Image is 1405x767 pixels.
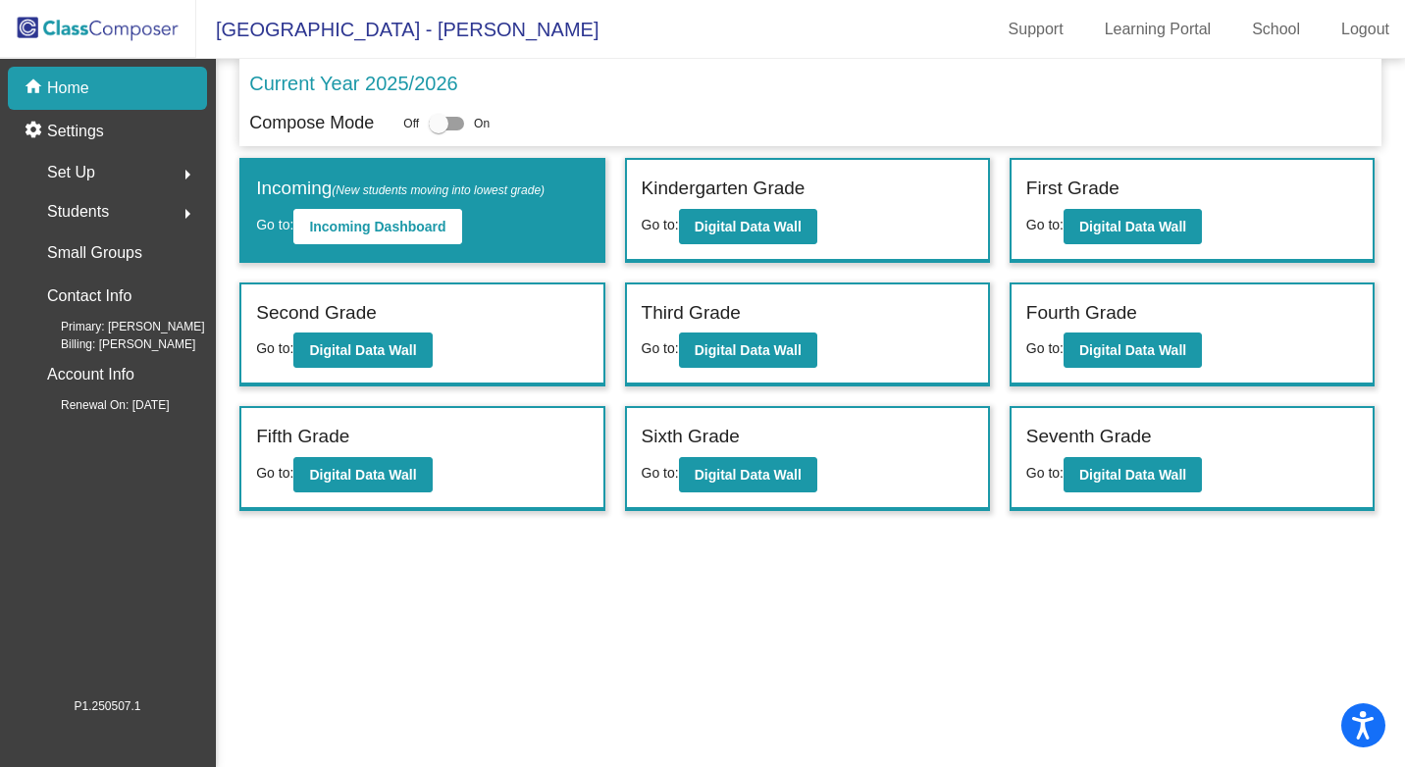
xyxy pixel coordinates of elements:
[695,342,802,358] b: Digital Data Wall
[1079,342,1186,358] b: Digital Data Wall
[29,396,169,414] span: Renewal On: [DATE]
[1026,299,1137,328] label: Fourth Grade
[249,69,457,98] p: Current Year 2025/2026
[293,332,432,368] button: Digital Data Wall
[29,335,195,353] span: Billing: [PERSON_NAME]
[256,299,377,328] label: Second Grade
[1026,465,1064,481] span: Go to:
[29,318,205,335] span: Primary: [PERSON_NAME]
[1026,340,1064,356] span: Go to:
[256,175,545,203] label: Incoming
[47,159,95,186] span: Set Up
[47,77,89,100] p: Home
[1064,457,1202,492] button: Digital Data Wall
[256,217,293,232] span: Go to:
[196,14,598,45] span: [GEOGRAPHIC_DATA] - [PERSON_NAME]
[47,282,131,310] p: Contact Info
[1236,14,1316,45] a: School
[642,423,740,451] label: Sixth Grade
[256,465,293,481] span: Go to:
[256,423,349,451] label: Fifth Grade
[695,467,802,483] b: Digital Data Wall
[47,120,104,143] p: Settings
[642,465,679,481] span: Go to:
[176,202,199,226] mat-icon: arrow_right
[1026,423,1152,451] label: Seventh Grade
[642,175,806,203] label: Kindergarten Grade
[1026,175,1119,203] label: First Grade
[679,332,817,368] button: Digital Data Wall
[1064,209,1202,244] button: Digital Data Wall
[1089,14,1227,45] a: Learning Portal
[309,219,445,234] b: Incoming Dashboard
[474,115,490,132] span: On
[679,209,817,244] button: Digital Data Wall
[176,163,199,186] mat-icon: arrow_right
[293,209,461,244] button: Incoming Dashboard
[24,120,47,143] mat-icon: settings
[1026,217,1064,232] span: Go to:
[679,457,817,492] button: Digital Data Wall
[47,361,134,388] p: Account Info
[642,299,741,328] label: Third Grade
[332,183,545,197] span: (New students moving into lowest grade)
[1326,14,1405,45] a: Logout
[993,14,1079,45] a: Support
[1079,219,1186,234] b: Digital Data Wall
[293,457,432,492] button: Digital Data Wall
[47,239,142,267] p: Small Groups
[47,198,109,226] span: Students
[256,340,293,356] span: Go to:
[642,217,679,232] span: Go to:
[1079,467,1186,483] b: Digital Data Wall
[1064,332,1202,368] button: Digital Data Wall
[642,340,679,356] span: Go to:
[249,110,374,136] p: Compose Mode
[24,77,47,100] mat-icon: home
[309,342,416,358] b: Digital Data Wall
[695,219,802,234] b: Digital Data Wall
[403,115,419,132] span: Off
[309,467,416,483] b: Digital Data Wall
